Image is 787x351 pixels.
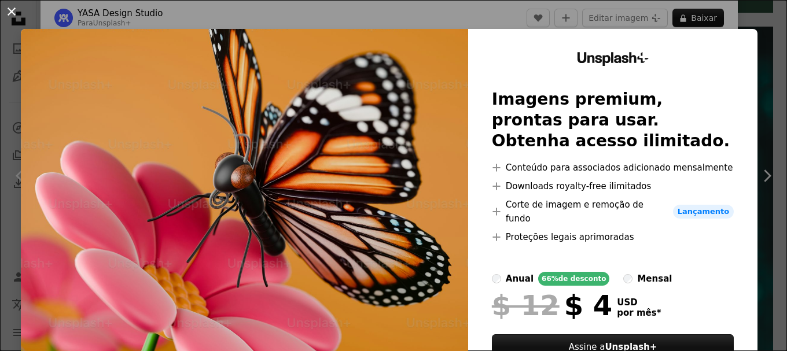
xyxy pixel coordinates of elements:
[492,274,501,283] input: anual66%de desconto
[492,179,734,193] li: Downloads royalty-free ilimitados
[492,290,560,320] span: $ 12
[623,274,632,283] input: mensal
[492,89,734,152] h2: Imagens premium, prontas para usar. Obtenha acesso ilimitado.
[637,272,672,286] div: mensal
[506,272,534,286] div: anual
[617,297,661,308] span: USD
[617,308,661,318] span: por mês *
[492,161,734,175] li: Conteúdo para associados adicionado mensalmente
[538,272,609,286] div: 66% de desconto
[492,198,734,226] li: Corte de imagem e remoção de fundo
[673,205,734,219] span: Lançamento
[492,290,612,320] div: $ 4
[492,230,734,244] li: Proteções legais aprimoradas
